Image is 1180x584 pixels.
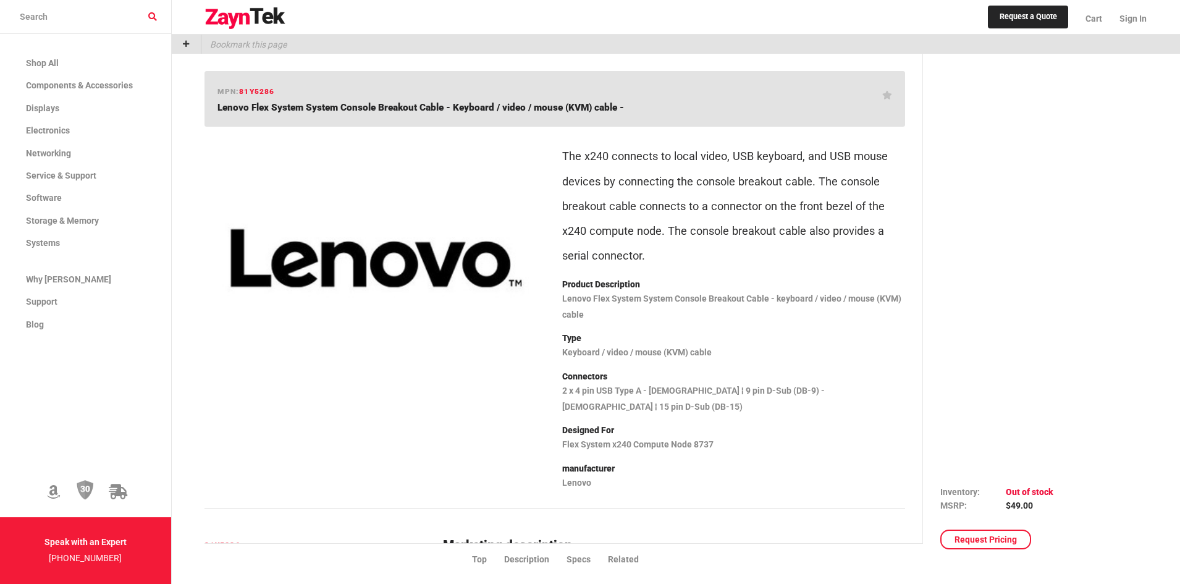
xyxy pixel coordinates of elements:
td: MSRP [940,499,1006,512]
p: Designed For [562,423,905,439]
a: Cart [1077,3,1111,34]
h2: Marketing description [443,538,905,553]
span: Lenovo Flex System System Console Breakout Cable - Keyboard / video / mouse (KVM) cable - [217,102,624,113]
p: Lenovo [562,475,905,491]
td: Inventory [940,485,1006,498]
p: The x240 connects to local video, USB keyboard, and USB mouse devices by connecting the console b... [562,144,905,268]
img: 30 Day Return Policy [77,480,94,501]
p: Product Description [562,277,905,293]
p: Connectors [562,369,905,385]
span: Software [26,193,62,203]
p: 2 x 4 pin USB Type A - [DEMOGRAPHIC_DATA] ¦ 9 pin D-Sub (DB-9) - [DEMOGRAPHIC_DATA] ¦ 15 pin D-Su... [562,383,905,415]
h6: 81Y5286 [204,540,428,551]
li: Specs [567,553,608,567]
a: Request a Quote [988,6,1069,29]
p: Keyboard / video / mouse (KVM) cable [562,345,905,361]
span: Cart [1085,14,1102,23]
strong: Speak with an Expert [44,537,127,547]
span: Storage & Memory [26,216,99,226]
p: Lenovo Flex System System Console Breakout Cable - keyboard / video / mouse (KVM) cable [562,291,905,323]
span: 81Y5286 [239,87,274,96]
span: Electronics [26,125,70,135]
a: Request Pricing [940,530,1031,549]
span: Systems [26,238,60,248]
h6: mpn: [217,86,274,98]
span: Out of stock [1006,486,1053,496]
span: Shop All [26,58,59,68]
img: 81Y5286 -- Lenovo Flex System System Console Breakout Cable - Keyboard / video / mouse (KVM) cable - [214,137,537,379]
li: Related [608,553,656,567]
span: Components & Accessories [26,80,133,90]
p: Type [562,331,905,347]
td: $49.00 [1006,499,1053,512]
span: Support [26,297,57,307]
p: Bookmark this page [201,35,287,54]
span: Service & Support [26,171,96,180]
p: manufacturer [562,461,905,477]
img: logo [204,7,286,30]
span: Why [PERSON_NAME] [26,274,111,284]
span: Networking [26,148,71,158]
p: Flex System x240 Compute Node 8737 [562,437,905,453]
li: Top [472,553,504,567]
span: Displays [26,103,59,113]
span: Blog [26,320,44,329]
a: Sign In [1111,3,1147,34]
a: [PHONE_NUMBER] [49,553,122,563]
li: Description [504,553,567,567]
